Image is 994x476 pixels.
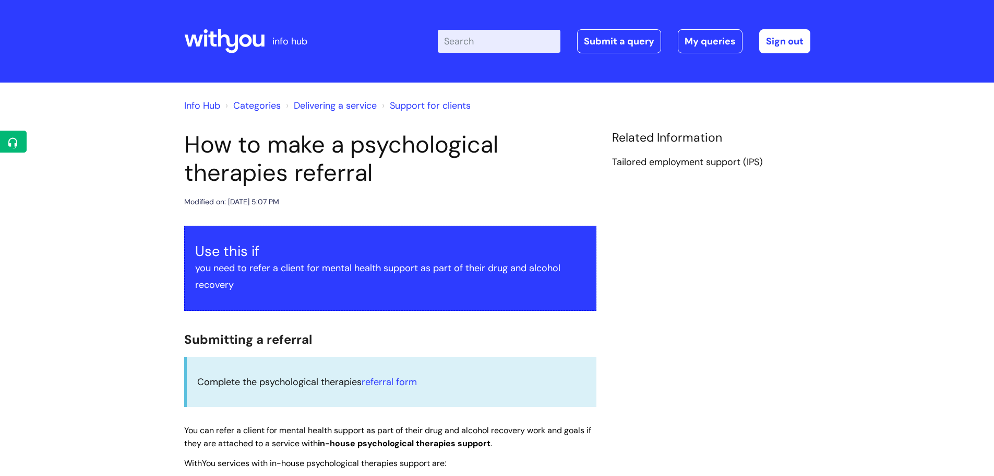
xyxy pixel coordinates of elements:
a: Info Hub [184,99,220,112]
span: You can refer a client for mental health support as part of their drug and alcohol recovery work ... [184,425,591,449]
span: in-house psychological therapies support [318,438,490,449]
span: Submitting a referral [184,331,312,347]
h1: How to make a psychological therapies referral [184,131,596,187]
div: Modified on: [DATE] 5:07 PM [184,195,279,208]
h4: Related Information [612,131,810,145]
a: Support for clients [390,99,471,112]
li: Solution home [223,97,281,114]
p: Complete the psychological therapies [197,374,586,390]
a: Delivering a service [294,99,377,112]
li: Delivering a service [283,97,377,114]
a: Sign out [759,29,810,53]
p: info hub [272,33,307,50]
h3: Use this if [195,243,585,260]
div: | - [438,29,810,53]
input: Search [438,30,560,53]
p: you need to refer a client for mental health support as part of their drug and alcohol recovery [195,260,585,294]
a: referral form [362,376,417,388]
a: Submit a query [577,29,661,53]
a: Categories [233,99,281,112]
li: Support for clients [379,97,471,114]
a: My queries [678,29,742,53]
span: . [490,438,492,449]
a: Tailored employment support (IPS) [612,156,763,169]
span: WithYou services with in-house psychological therapies support are: [184,458,446,469]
